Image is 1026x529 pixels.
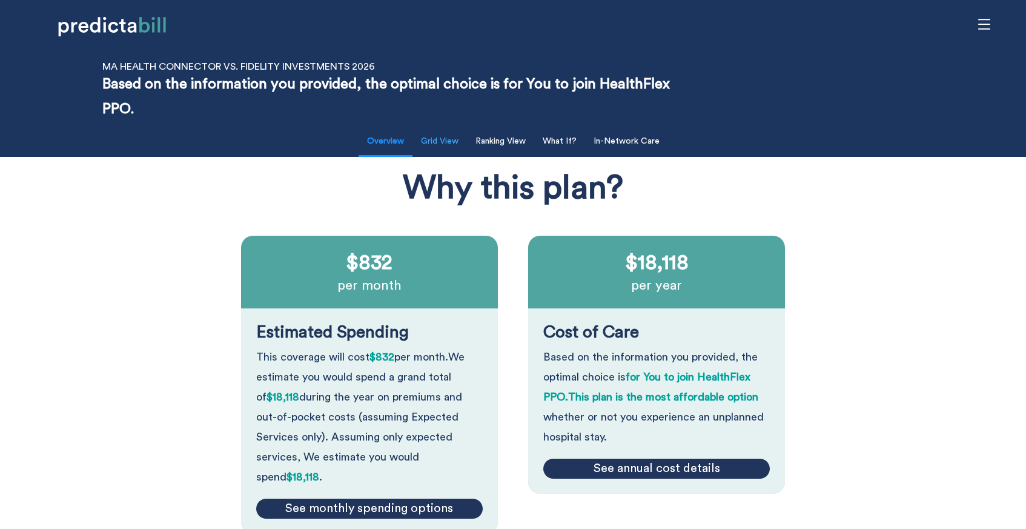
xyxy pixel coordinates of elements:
[445,351,448,362] p: .
[360,129,411,154] button: Overview
[102,72,677,122] p: Based on the information you provided, the optimal choice is for You to join HealthFlex PPO.
[256,324,409,341] p: Estimated Spending
[631,279,682,292] p: per year
[256,351,465,402] p: We estimate you would spend a grand total of
[403,165,623,211] h1: Why this plan?
[319,471,322,482] p: .
[543,411,764,442] p: whether or not you experience an unplanned hospital stay.
[256,351,369,362] p: This coverage will cost
[394,351,445,362] p: per month
[625,252,689,273] p: $18,118
[369,351,394,362] p: $832
[568,391,758,402] p: This plan is the most affordable option
[337,279,402,292] p: per month
[266,391,299,402] p: $18,118
[468,129,533,154] button: Ranking View
[543,324,639,341] p: Cost of Care
[346,252,392,273] p: $832
[543,459,770,479] div: See annual cost details
[586,129,667,154] button: In-Network Care
[535,129,584,154] button: What If?
[543,351,758,382] p: Based on the information you provided, the optimal choice is
[256,499,483,519] div: See monthly spending options
[286,471,319,482] p: $18,118
[256,391,462,482] p: during the year on premiums and out-of-pocket costs (assuming Expected Services only). Assuming o...
[102,61,375,72] p: MA Health Connector vs. Fidelity Investments 2026
[414,129,466,154] button: Grid View
[543,371,750,402] p: for You to join HealthFlex PPO.
[973,13,996,36] span: menu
